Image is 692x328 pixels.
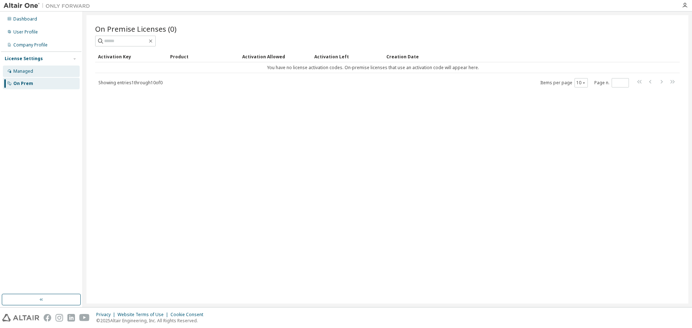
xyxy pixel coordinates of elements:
[56,314,63,322] img: instagram.svg
[4,2,94,9] img: Altair One
[117,312,170,318] div: Website Terms of Use
[96,312,117,318] div: Privacy
[98,80,163,86] span: Showing entries 1 through 10 of 0
[96,318,208,324] p: © 2025 Altair Engineering, Inc. All Rights Reserved.
[13,81,33,86] div: On Prem
[242,51,309,62] div: Activation Allowed
[95,62,651,73] td: You have no license activation codes. On-premise licenses that use an activation code will appear...
[95,24,177,34] span: On Premise Licenses (0)
[5,56,43,62] div: License Settings
[314,51,381,62] div: Activation Left
[170,51,236,62] div: Product
[13,29,38,35] div: User Profile
[13,16,37,22] div: Dashboard
[540,78,588,87] span: Items per page
[170,312,208,318] div: Cookie Consent
[67,314,75,322] img: linkedin.svg
[98,51,164,62] div: Activation Key
[13,42,48,48] div: Company Profile
[44,314,51,322] img: facebook.svg
[2,314,39,322] img: altair_logo.svg
[576,80,586,86] button: 10
[13,68,33,74] div: Managed
[386,51,648,62] div: Creation Date
[79,314,90,322] img: youtube.svg
[594,78,629,87] span: Page n.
